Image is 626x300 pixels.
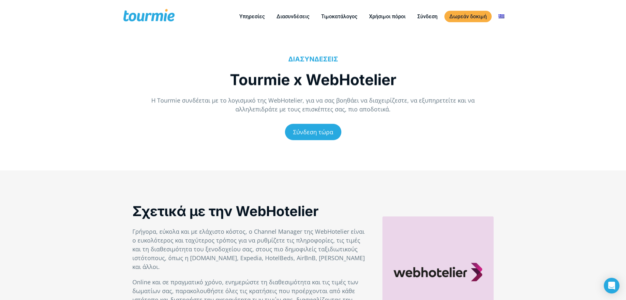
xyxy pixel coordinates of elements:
[272,12,314,21] a: Διασυνδέσεις
[132,201,369,221] p: Σχετικά με την WebHotelier
[234,12,270,21] a: Υπηρεσίες
[316,12,362,21] a: Τιμοκατάλογος
[285,125,341,141] a: Σύνδεση τώρα
[132,71,494,90] h1: Tourmie x WebHotelier
[288,56,338,64] a: ΔΙΑΣΥΝΔΕΣΕΙΣ
[364,12,410,21] a: Χρήσιμοι πόροι
[604,278,619,293] div: Open Intercom Messenger
[132,227,369,271] p: Γρήγορα, εύκολα και με ελάχιστο κόστος, ο Channel Manager της WebHotelier είναι ο ευκολότερος και...
[132,97,494,115] p: H Tourmie συνδέεται με το λογισμικό της WebHotelier, για να σας βοηθάει να διαχειρίζεστε, να εξυπ...
[444,11,492,22] a: Δωρεάν δοκιμή
[412,12,442,21] a: Σύνδεση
